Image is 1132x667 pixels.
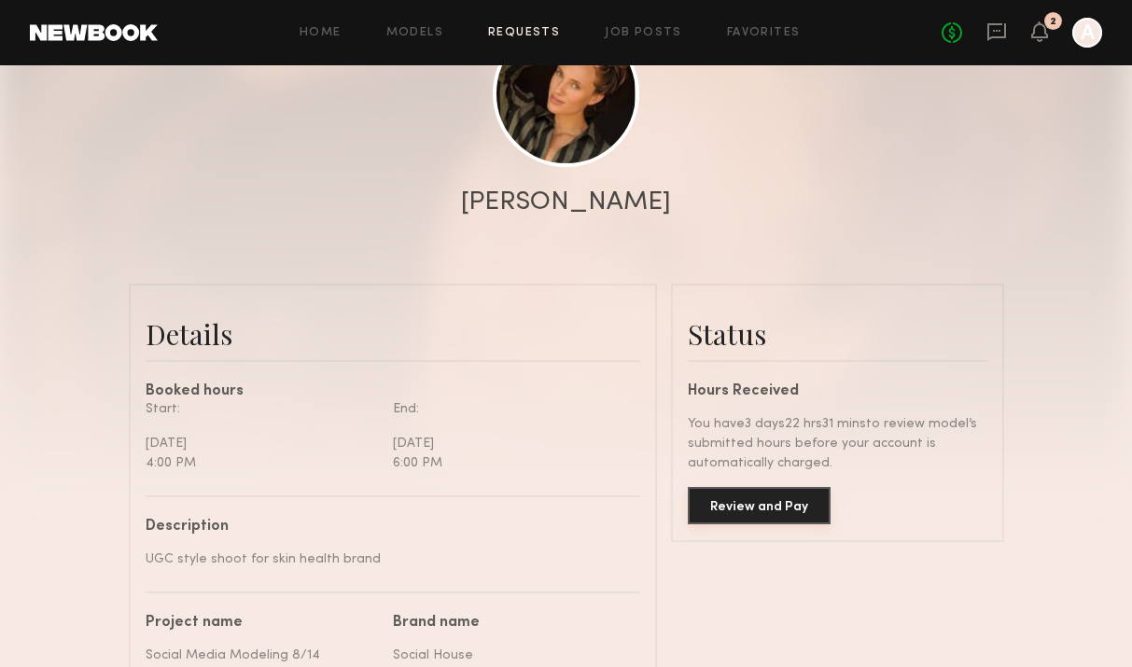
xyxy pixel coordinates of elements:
div: End: [393,399,626,419]
div: Hours Received [688,384,987,399]
div: Status [688,315,987,353]
div: 4:00 PM [146,453,379,473]
a: Home [300,27,342,39]
div: Brand name [393,616,626,631]
button: Review and Pay [688,487,831,524]
a: A [1072,18,1102,48]
div: Description [146,520,626,535]
div: Social Media Modeling 8/14 [146,646,379,665]
div: Start: [146,399,379,419]
div: Project name [146,616,379,631]
div: 2 [1050,17,1056,27]
div: Social House [393,646,626,665]
div: Details [146,315,640,353]
div: [DATE] [146,434,379,453]
div: [DATE] [393,434,626,453]
div: [PERSON_NAME] [461,189,671,215]
div: 6:00 PM [393,453,626,473]
div: Booked hours [146,384,640,399]
div: UGC style shoot for skin health brand [146,549,626,569]
div: You have 3 days 22 hrs 31 mins to review model’s submitted hours before your account is automatic... [688,414,987,473]
a: Requests [488,27,560,39]
a: Models [386,27,443,39]
a: Favorites [727,27,801,39]
a: Job Posts [605,27,682,39]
